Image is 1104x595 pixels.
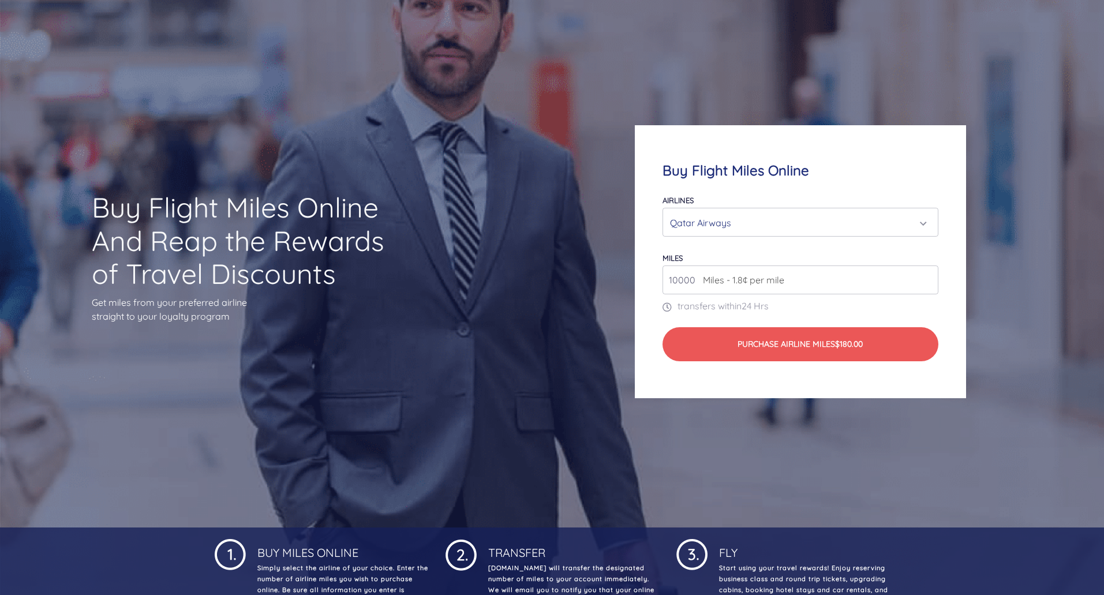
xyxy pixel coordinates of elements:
label: Airlines [663,196,694,205]
img: 1 [676,537,708,570]
label: miles [663,253,683,263]
h4: Buy Flight Miles Online [663,162,938,179]
span: $180.00 [835,339,863,349]
img: 1 [446,537,477,571]
button: Purchase Airline Miles$180.00 [663,327,938,361]
span: Miles - 1.8¢ per mile [697,273,784,287]
h1: Buy Flight Miles Online And Reap the Rewards of Travel Discounts [92,191,405,291]
p: transfers within [663,299,938,313]
h4: Buy Miles Online [255,537,428,560]
img: 1 [215,537,246,570]
h4: Transfer [486,537,659,560]
span: 24 Hrs [742,300,769,312]
p: Get miles from your preferred airline straight to your loyalty program [92,295,405,323]
div: Qatar Airways [670,212,923,234]
button: Qatar Airways [663,208,938,237]
h4: Fly [717,537,890,560]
